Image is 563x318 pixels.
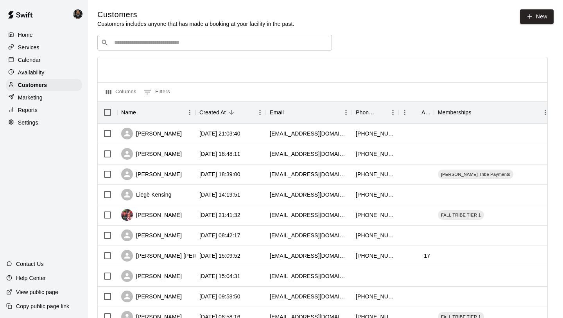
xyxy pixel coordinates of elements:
a: Settings [6,117,82,128]
button: Sort [284,107,295,118]
span: FALL TRIBE TIER 1 [438,212,484,218]
a: Home [6,29,82,41]
a: Calendar [6,54,82,66]
div: bcox2@sbcglobal.net [270,252,348,260]
p: Home [18,31,33,39]
div: +12103347560 [356,211,395,219]
div: [PERSON_NAME] [121,209,182,221]
div: [PERSON_NAME] [121,148,182,160]
div: [PERSON_NAME] Tribe Payments [438,170,513,179]
p: Copy public page link [16,302,69,310]
div: Memberships [438,101,472,123]
div: Name [121,101,136,123]
div: Search customers by name or email [97,35,332,51]
div: tsturdevant0616@gmail.com [270,170,348,178]
div: Name [117,101,195,123]
button: Menu [540,107,551,118]
div: Email [270,101,284,123]
div: +12105429094 [356,252,395,260]
div: FALL TRIBE TIER 1 [438,210,484,220]
div: Created At [195,101,266,123]
div: 2025-08-18 09:58:50 [199,293,240,300]
img: Susie Ramirez [121,209,133,221]
div: [PERSON_NAME] [121,291,182,302]
p: Customers includes anyone that has made a booking at your facility in the past. [97,20,294,28]
p: Help Center [16,274,46,282]
button: Sort [472,107,482,118]
div: [PERSON_NAME] [121,128,182,139]
div: [PERSON_NAME] [121,168,182,180]
button: Sort [136,107,147,118]
button: Sort [226,107,237,118]
p: Customers [18,81,47,89]
div: 2025-08-25 08:42:17 [199,231,240,239]
button: Menu [399,107,411,118]
button: Menu [184,107,195,118]
div: Age [399,101,434,123]
p: Contact Us [16,260,44,268]
button: Sort [411,107,421,118]
div: 2025-08-21 15:09:52 [199,252,240,260]
div: 2025-09-03 14:19:51 [199,191,240,199]
img: Garrett & Sean 1on1 Lessons [73,9,82,19]
button: Sort [376,107,387,118]
a: Services [6,42,82,53]
p: View public page [16,288,58,296]
div: +15618189692 [356,191,395,199]
div: 2025-09-04 18:48:11 [199,150,240,158]
div: [PERSON_NAME] [PERSON_NAME] [121,250,229,262]
a: Marketing [6,92,82,103]
button: Show filters [142,86,172,98]
h5: Customers [97,9,294,20]
div: 2025-08-21 15:04:31 [199,272,240,280]
div: ak_purdy2823@yahoo.com [270,231,348,239]
div: Age [421,101,430,123]
button: Select columns [104,86,138,98]
div: Email [266,101,352,123]
div: Phone Number [356,101,376,123]
p: Settings [18,119,38,126]
a: Reports [6,104,82,116]
div: Liegè Kensing [121,189,172,201]
div: lparnell@xptspecialty.com [270,293,348,300]
div: +16617147704 [356,150,395,158]
div: Phone Number [352,101,399,123]
div: [PERSON_NAME] [121,270,182,282]
div: +12108385735 [356,231,395,239]
div: lauren.ack4+testing7@gmail.com [270,272,348,280]
p: Marketing [18,94,43,101]
button: Menu [387,107,399,118]
div: kealexander4@yahoo.com [270,130,348,137]
button: Menu [340,107,352,118]
div: Memberships [434,101,551,123]
div: +12107710736 [356,170,395,178]
div: 2025-08-25 21:41:32 [199,211,240,219]
p: Reports [18,106,38,114]
div: +12108433890 [356,130,395,137]
p: Availability [18,69,45,76]
div: [PERSON_NAME] [121,229,182,241]
p: Calendar [18,56,41,64]
div: 17 [424,252,430,260]
div: +14326641205 [356,293,395,300]
div: 2025-09-03 18:39:00 [199,170,240,178]
div: liegenida@gmail.com [270,191,348,199]
div: Garrett & Sean 1on1 Lessons [72,6,88,22]
a: New [520,9,554,24]
a: Availability [6,67,82,78]
div: 2025-09-11 21:03:40 [199,130,240,137]
div: tracylsmith0801@gmail.com [270,150,348,158]
div: susier15@gmail.com [270,211,348,219]
div: Created At [199,101,226,123]
button: Menu [254,107,266,118]
a: Customers [6,79,82,91]
span: [PERSON_NAME] Tribe Payments [438,171,513,177]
